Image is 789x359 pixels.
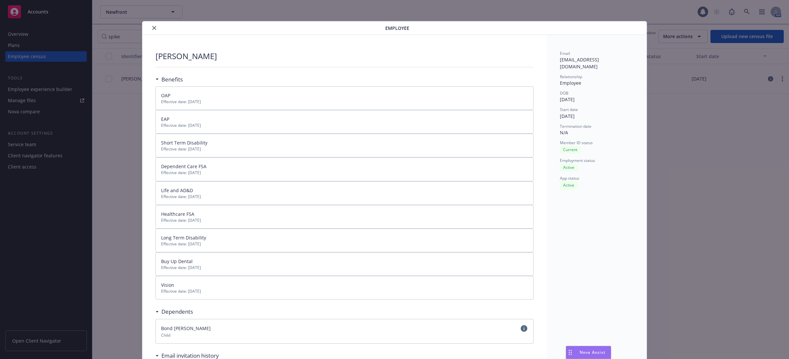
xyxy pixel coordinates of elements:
span: Life and AD&D [161,187,193,193]
span: Effective date: [DATE] [161,217,528,223]
div: Active [560,181,578,189]
span: Effective date: [DATE] [161,194,528,199]
span: Effective date: [DATE] [161,265,528,270]
span: EAP [161,116,169,122]
div: Drag to move [566,346,574,359]
span: Child [161,332,528,338]
div: [DATE] [560,96,634,103]
span: Member ID status [560,140,593,146]
span: Buy Up Dental [161,258,193,264]
p: [PERSON_NAME] [155,51,217,62]
span: Effective date: [DATE] [161,241,528,247]
span: Start date [560,107,578,112]
span: Email [560,51,570,56]
h3: Dependents [161,307,193,316]
span: Termination date [560,123,591,129]
span: Effective date: [DATE] [161,146,528,152]
span: Bond [PERSON_NAME] [161,325,211,331]
span: Healthcare FSA [161,211,194,217]
button: close [150,24,158,32]
div: [EMAIL_ADDRESS][DOMAIN_NAME] [560,56,634,70]
span: Effective date: [DATE] [161,99,528,104]
span: OAP [161,92,170,99]
h3: Benefits [161,75,183,84]
span: Dependent Care FSA [161,163,206,169]
div: Active [560,163,578,171]
span: Effective date: [DATE] [161,123,528,128]
div: Dependents [155,307,193,316]
span: DOB [560,90,568,96]
span: App status [560,175,579,181]
div: Current [560,146,581,154]
span: Effective date: [DATE] [161,170,528,175]
span: Effective date: [DATE] [161,288,528,294]
div: Employee [560,79,634,86]
div: Benefits [155,75,183,84]
span: Relationship [560,74,582,79]
button: Nova Assist [566,346,611,359]
span: Short Term Disability [161,140,207,146]
div: N/A [560,129,634,136]
span: Employee [385,25,409,32]
span: Nova Assist [580,349,606,355]
a: circleInformation [520,325,528,332]
div: [DATE] [560,113,634,120]
span: Vision [161,282,174,288]
span: Long Term Disability [161,235,206,241]
span: Employment status [560,158,595,163]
